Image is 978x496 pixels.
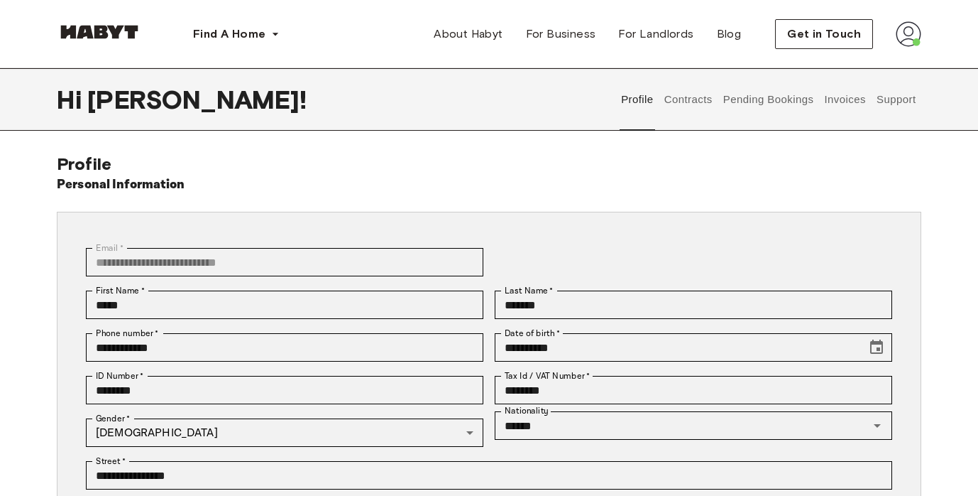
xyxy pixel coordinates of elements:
span: About Habyt [434,26,502,43]
span: Profile [57,153,111,174]
label: Street [96,455,126,468]
span: For Landlords [618,26,693,43]
button: Profile [620,68,656,131]
button: Get in Touch [775,19,873,49]
span: For Business [526,26,596,43]
label: Email [96,242,123,254]
label: Last Name [505,284,554,297]
label: First Name [96,284,145,297]
div: [DEMOGRAPHIC_DATA] [86,419,483,447]
label: Gender [96,412,130,425]
img: Habyt [57,25,142,39]
label: Tax Id / VAT Number [505,370,590,382]
button: Contracts [662,68,714,131]
span: Find A Home [193,26,265,43]
button: Invoices [823,68,867,131]
img: avatar [896,21,921,47]
span: Hi [57,85,87,114]
label: Nationality [505,405,549,417]
a: About Habyt [422,20,514,48]
button: Choose date, selected date is May 26, 1993 [862,333,891,362]
div: You can't change your email address at the moment. Please reach out to customer support in case y... [86,248,483,276]
label: Phone number [96,327,159,340]
button: Pending Bookings [721,68,815,131]
div: user profile tabs [616,68,921,131]
a: For Business [515,20,608,48]
button: Open [867,416,887,436]
h6: Personal Information [57,175,185,195]
span: [PERSON_NAME] ! [87,85,307,114]
button: Find A Home [182,20,291,48]
button: Support [874,68,918,131]
span: Blog [717,26,742,43]
label: Date of birth [505,327,560,340]
label: ID Number [96,370,143,382]
span: Get in Touch [787,26,861,43]
a: For Landlords [607,20,705,48]
a: Blog [705,20,753,48]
